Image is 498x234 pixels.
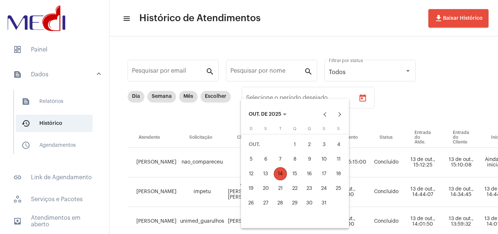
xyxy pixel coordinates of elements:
button: 11 de outubro de 2025 [331,152,346,166]
div: 1 [288,138,301,151]
button: 15 de outubro de 2025 [288,166,302,181]
div: 9 [303,153,316,166]
button: 14 de outubro de 2025 [273,166,288,181]
div: 20 [259,182,272,195]
button: 5 de outubro de 2025 [244,152,258,166]
button: 4 de outubro de 2025 [331,137,346,152]
td: OUT. [244,137,288,152]
button: 24 de outubro de 2025 [317,181,331,196]
span: Q [293,127,296,131]
div: 31 [318,196,331,210]
div: 26 [245,196,258,210]
div: 24 [318,182,331,195]
div: 11 [332,153,345,166]
button: 20 de outubro de 2025 [258,181,273,196]
button: 27 de outubro de 2025 [258,196,273,210]
button: 7 de outubro de 2025 [273,152,288,166]
div: 18 [332,167,345,180]
button: 10 de outubro de 2025 [317,152,331,166]
button: 8 de outubro de 2025 [288,152,302,166]
span: T [279,127,281,131]
div: 28 [274,196,287,210]
button: 9 de outubro de 2025 [302,152,317,166]
button: 26 de outubro de 2025 [244,196,258,210]
div: 21 [274,182,287,195]
button: 21 de outubro de 2025 [273,181,288,196]
button: 3 de outubro de 2025 [317,137,331,152]
div: 27 [259,196,272,210]
button: 1 de outubro de 2025 [288,137,302,152]
button: 16 de outubro de 2025 [302,166,317,181]
span: Q [308,127,311,131]
div: 13 [259,167,272,180]
span: S [323,127,325,131]
div: 16 [303,167,316,180]
button: 17 de outubro de 2025 [317,166,331,181]
div: 10 [318,153,331,166]
div: 2 [303,138,316,151]
span: D [250,127,253,131]
button: 23 de outubro de 2025 [302,181,317,196]
div: 6 [259,153,272,166]
div: 29 [288,196,301,210]
div: 17 [318,167,331,180]
span: S [264,127,267,131]
div: 30 [303,196,316,210]
div: 25 [332,182,345,195]
div: 7 [274,153,287,166]
button: 31 de outubro de 2025 [317,196,331,210]
div: 4 [332,138,345,151]
span: OUT. DE 2025 [249,112,281,117]
button: 2 de outubro de 2025 [302,137,317,152]
div: 23 [303,182,316,195]
button: 12 de outubro de 2025 [244,166,258,181]
button: Previous month [318,107,332,122]
div: 8 [288,153,301,166]
div: 14 [274,167,287,180]
button: 13 de outubro de 2025 [258,166,273,181]
button: 29 de outubro de 2025 [288,196,302,210]
div: 3 [318,138,331,151]
button: 18 de outubro de 2025 [331,166,346,181]
button: Next month [332,107,347,122]
button: 19 de outubro de 2025 [244,181,258,196]
div: 22 [288,182,301,195]
button: 25 de outubro de 2025 [331,181,346,196]
button: 6 de outubro de 2025 [258,152,273,166]
button: 22 de outubro de 2025 [288,181,302,196]
button: Choose month and year [243,107,292,122]
button: 30 de outubro de 2025 [302,196,317,210]
button: 28 de outubro de 2025 [273,196,288,210]
div: 15 [288,167,301,180]
div: 12 [245,167,258,180]
div: 5 [245,153,258,166]
div: 19 [245,182,258,195]
span: S [337,127,340,131]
